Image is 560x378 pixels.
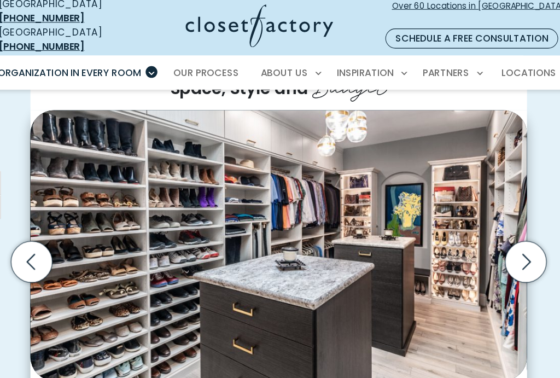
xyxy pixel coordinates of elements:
span: Organization in Every Room [19,66,152,78]
nav: Primary Menu [11,57,549,88]
span: Over 60 Locations in [GEOGRAPHIC_DATA]! [386,4,549,27]
span: Space, Style and [179,75,308,97]
a: [PHONE_NUMBER] [20,41,100,54]
a: Schedule a Free Consultation [380,31,540,49]
span: Partners [415,66,458,78]
button: Previous slide [27,224,74,271]
span: Our Process [182,66,243,78]
div: [GEOGRAPHIC_DATA] [20,28,139,54]
img: Closet Factory Logo [194,8,331,48]
div: [GEOGRAPHIC_DATA] [20,2,139,28]
span: Locations [488,66,538,78]
img: Modern custom closet with dual islands, extensive shoe storage, hanging sections for men’s and wo... [49,107,511,359]
span: Inspiration [334,66,387,78]
button: Next slide [487,224,534,271]
span: About Us [264,66,307,78]
a: [PHONE_NUMBER] [20,15,100,27]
